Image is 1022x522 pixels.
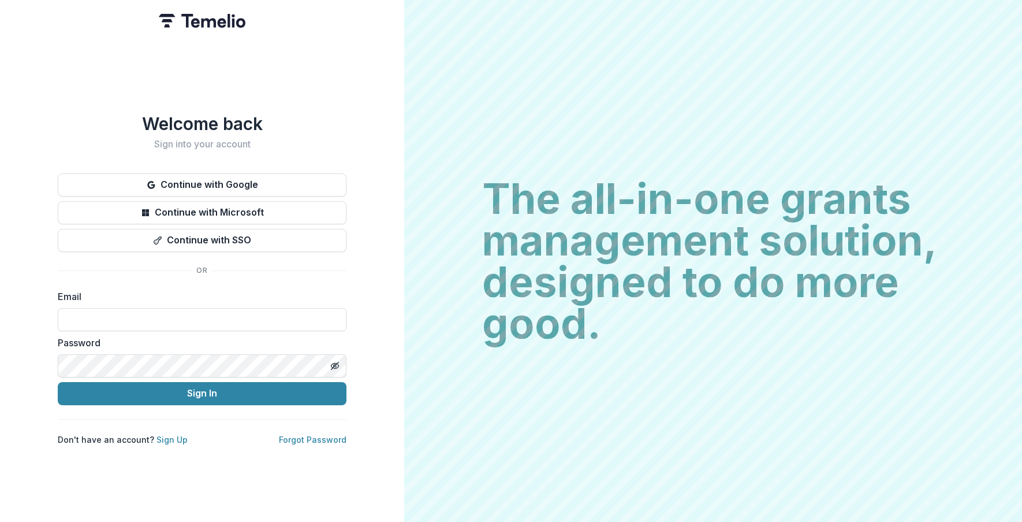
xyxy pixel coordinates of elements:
a: Sign Up [156,435,188,445]
button: Continue with SSO [58,229,346,252]
button: Toggle password visibility [326,357,344,375]
img: Temelio [159,14,245,28]
button: Continue with Microsoft [58,201,346,224]
p: Don't have an account? [58,434,188,446]
a: Forgot Password [279,435,346,445]
h2: Sign into your account [58,139,346,150]
label: Password [58,336,340,350]
button: Continue with Google [58,173,346,197]
button: Sign In [58,382,346,405]
h1: Welcome back [58,113,346,134]
label: Email [58,290,340,303]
